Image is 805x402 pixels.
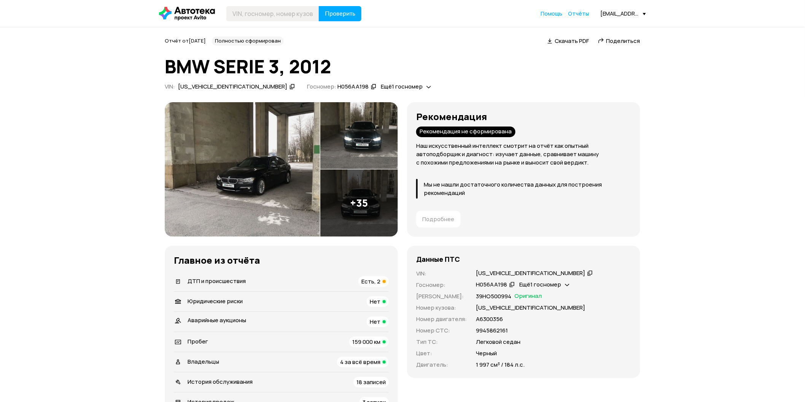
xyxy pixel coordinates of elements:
span: ДТП и происшествия [188,277,246,285]
p: [PERSON_NAME] : [416,292,467,301]
span: 18 записей [356,378,386,386]
a: Скачать PDF [547,37,589,45]
a: Поделиться [598,37,640,45]
span: Проверить [325,11,355,17]
span: Есть, 2 [361,277,380,285]
p: Номер СТС : [416,326,467,335]
div: Полностью сформирован [212,36,284,46]
p: 39НО500994 [476,292,511,301]
a: Отчёты [568,10,589,17]
p: VIN : [416,269,467,278]
p: Номер двигателя : [416,315,467,323]
p: Цвет : [416,349,467,358]
span: Госномер: [307,82,336,90]
span: Поделиться [606,37,640,45]
div: [US_VEHICLE_IDENTIFICATION_NUMBER] [476,269,585,277]
span: Нет [370,298,380,305]
span: Оригинал [514,292,542,301]
span: Ещё 1 госномер [381,82,423,90]
p: 1 997 см³ / 184 л.с. [476,361,525,369]
span: История обслуживания [188,378,253,386]
p: 9945862161 [476,326,508,335]
span: Нет [370,318,380,326]
p: Черный [476,349,497,358]
p: Двигатель : [416,361,467,369]
input: VIN, госномер, номер кузова [226,6,319,21]
h3: Главное из отчёта [174,255,389,266]
p: [US_VEHICLE_IDENTIFICATION_NUMBER] [476,304,585,312]
h1: BMW SERIE 3, 2012 [165,56,640,77]
p: Наш искусственный интеллект смотрит на отчёт как опытный автоподборщик и диагност: изучает данные... [416,142,631,167]
span: Аварийные аукционы [188,316,246,324]
div: Н056АА198 [337,83,369,91]
p: Тип ТС : [416,338,467,346]
div: [EMAIL_ADDRESS][DOMAIN_NAME] [600,10,646,17]
span: VIN : [165,82,175,90]
span: Скачать PDF [555,37,589,45]
span: Отчёт от [DATE] [165,37,206,44]
span: 4 за всё время [340,358,380,366]
p: Госномер : [416,281,467,289]
div: Рекомендация не сформирована [416,127,515,137]
h3: Рекомендация [416,111,631,122]
span: Пробег [188,337,208,345]
span: 159 000 км [352,338,380,346]
div: Н056АА198 [476,281,507,289]
p: Мы не нашли достаточного количества данных для построения рекомендаций [424,180,631,197]
span: Ещё 1 госномер [519,280,561,288]
a: Помощь [541,10,562,17]
span: Владельцы [188,358,219,366]
p: Легковой седан [476,338,520,346]
p: A6300356 [476,315,503,323]
button: Проверить [319,6,361,21]
h4: Данные ПТС [416,255,460,263]
div: [US_VEHICLE_IDENTIFICATION_NUMBER] [178,83,287,91]
span: Юридические риски [188,297,243,305]
p: Номер кузова : [416,304,467,312]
